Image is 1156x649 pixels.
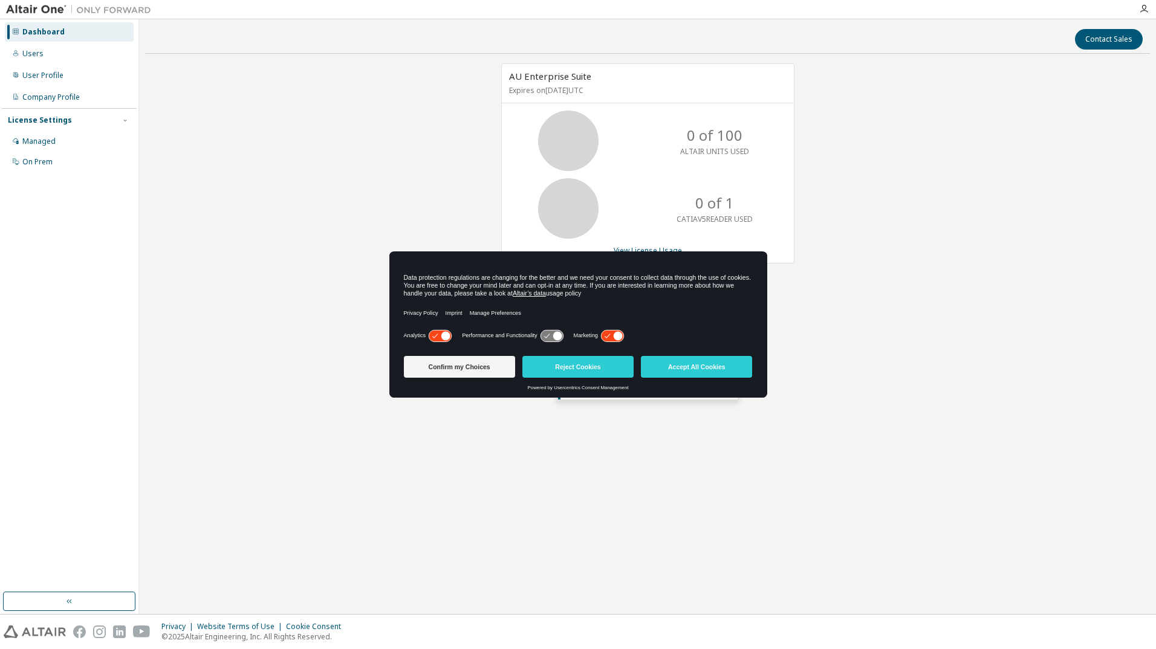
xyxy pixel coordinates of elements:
div: Dashboard [22,27,65,37]
p: © 2025 Altair Engineering, Inc. All Rights Reserved. [161,631,348,642]
div: Managed [22,137,56,146]
img: altair_logo.svg [4,625,66,638]
p: Expires on [DATE] UTC [509,85,784,95]
img: instagram.svg [93,625,106,638]
div: User Profile [22,71,63,80]
img: Altair One [6,4,157,16]
div: Website Terms of Use [197,622,286,631]
img: facebook.svg [73,625,86,638]
div: Company Profile [22,92,80,102]
a: View License Usage [614,245,682,256]
img: linkedin.svg [113,625,126,638]
div: Cookie Consent [286,622,348,631]
button: Contact Sales [1075,29,1143,50]
span: AU Enterprise Suite [509,70,591,82]
div: Users [22,49,44,59]
p: CATIAV5READER USED [677,214,753,224]
p: ALTAIR UNITS USED [680,146,749,157]
p: 0 of 100 [687,125,742,146]
img: youtube.svg [133,625,151,638]
p: 0 of 1 [695,193,734,213]
div: License Settings [8,115,72,125]
div: Privacy [161,622,197,631]
div: On Prem [22,157,53,167]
